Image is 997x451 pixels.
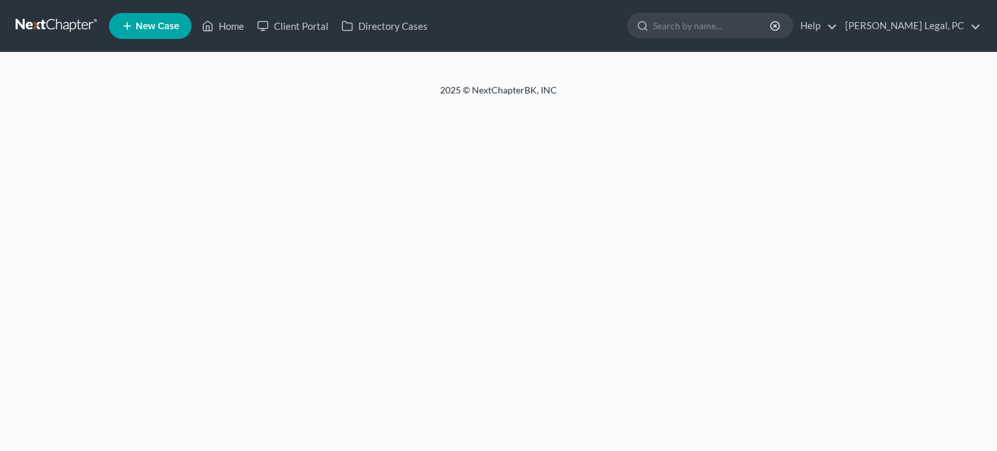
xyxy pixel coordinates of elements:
a: [PERSON_NAME] Legal, PC [839,14,981,38]
a: Client Portal [251,14,335,38]
div: 2025 © NextChapterBK, INC [129,84,868,107]
a: Home [195,14,251,38]
a: Directory Cases [335,14,434,38]
a: Help [794,14,837,38]
input: Search by name... [653,14,772,38]
span: New Case [136,21,179,31]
